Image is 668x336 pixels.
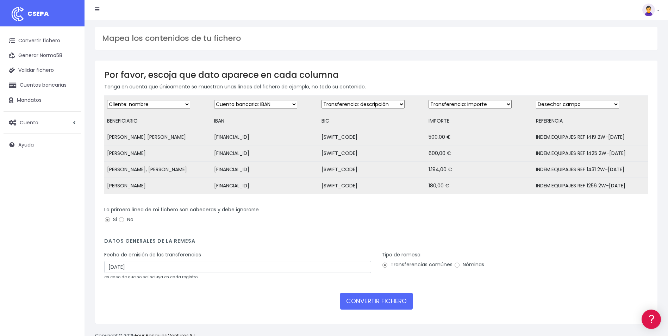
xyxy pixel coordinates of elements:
div: Convertir ficheros [7,78,134,85]
label: Nóminas [454,261,484,268]
td: [FINANCIAL_ID] [211,129,318,145]
a: General [7,151,134,162]
a: Información general [7,60,134,71]
div: Información general [7,49,134,56]
label: La primera línea de mi fichero son cabeceras y debe ignorarse [104,206,259,213]
label: Transferencias comúnes [382,261,452,268]
td: [FINANCIAL_ID] [211,162,318,178]
td: INDEM.EQUIPAJES REF 1431 2W-[DATE] [533,162,648,178]
p: Tenga en cuenta que únicamente se muestran unas líneas del fichero de ejemplo, no todo su contenido. [104,83,648,91]
td: [PERSON_NAME], [PERSON_NAME] [104,162,211,178]
a: Videotutoriales [7,111,134,122]
td: [SWIFT_CODE] [319,162,426,178]
a: Cuentas bancarias [4,78,81,93]
td: 1.194,00 € [426,162,533,178]
img: profile [642,4,655,16]
img: logo [9,5,26,23]
button: CONVERTIR FICHERO [340,293,413,310]
td: 600,00 € [426,145,533,162]
small: en caso de que no se incluya en cada registro [104,274,198,280]
label: Si [104,216,117,223]
span: Ayuda [18,141,34,148]
label: No [118,216,133,223]
h3: Por favor, escoja que dato aparece en cada columna [104,70,648,80]
td: [SWIFT_CODE] [319,145,426,162]
div: Programadores [7,169,134,176]
td: [SWIFT_CODE] [319,178,426,194]
a: POWERED BY ENCHANT [97,203,136,210]
td: [PERSON_NAME] [PERSON_NAME] [104,129,211,145]
a: Ayuda [4,137,81,152]
td: [FINANCIAL_ID] [211,178,318,194]
h3: Mapea los contenidos de tu fichero [102,34,650,43]
a: Problemas habituales [7,100,134,111]
span: CSEPA [27,9,49,18]
a: API [7,180,134,191]
td: 500,00 € [426,129,533,145]
label: Fecha de emisión de las transferencias [104,251,201,259]
td: 180,00 € [426,178,533,194]
td: BENEFICIARIO [104,113,211,129]
a: Formatos [7,89,134,100]
td: BIC [319,113,426,129]
a: Validar fichero [4,63,81,78]
td: IMPORTE [426,113,533,129]
h4: Datos generales de la remesa [104,238,648,248]
a: Cuenta [4,115,81,130]
label: Tipo de remesa [382,251,420,259]
td: [FINANCIAL_ID] [211,145,318,162]
a: Generar Norma58 [4,48,81,63]
td: [SWIFT_CODE] [319,129,426,145]
span: Cuenta [20,119,38,126]
td: INDEM.EQUIPAJES REF 1425 2W-[DATE] [533,145,648,162]
a: Mandatos [4,93,81,108]
a: Convertir fichero [4,33,81,48]
td: [PERSON_NAME] [104,145,211,162]
a: Perfiles de empresas [7,122,134,133]
td: IBAN [211,113,318,129]
div: Facturación [7,140,134,147]
button: Contáctanos [7,188,134,201]
td: REFERENCIA [533,113,648,129]
td: INDEM.EQUIPAJES REF 1256 2W-[DATE] [533,178,648,194]
td: INDEM.EQUIPAJES REF 1419 2W-[DATE] [533,129,648,145]
td: [PERSON_NAME] [104,178,211,194]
